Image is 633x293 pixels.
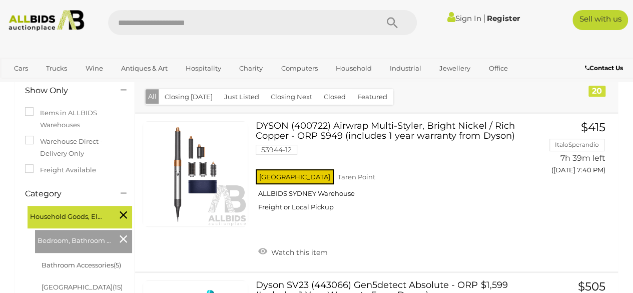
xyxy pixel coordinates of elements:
[25,107,125,131] label: Items in ALLBIDS Warehouses
[545,121,608,180] a: $415 ItaloSperandio 7h 39m left ([DATE] 7:40 PM)
[79,60,109,77] a: Wine
[46,77,130,93] a: [GEOGRAPHIC_DATA]
[269,248,328,257] span: Watch this item
[581,120,605,134] span: $415
[265,89,318,105] button: Closing Next
[30,208,105,222] span: Household Goods, Electricals & Hobbies
[8,77,41,93] a: Sports
[482,60,514,77] a: Office
[114,261,121,269] span: (5)
[433,60,477,77] a: Jewellery
[256,244,330,259] a: Watch this item
[351,89,393,105] button: Featured
[318,89,352,105] button: Closed
[483,13,485,24] span: |
[42,283,123,291] a: [GEOGRAPHIC_DATA](15)
[263,121,530,219] a: DYSON (400722) Airwrap Multi-Styler, Bright Nickel / Rich Copper - ORP $949 (includes 1 year warr...
[329,60,378,77] a: Household
[25,164,96,176] label: Freight Available
[42,261,121,269] a: Bathroom Accessories(5)
[8,60,35,77] a: Cars
[572,10,628,30] a: Sell with us
[25,189,106,198] h4: Category
[115,60,174,77] a: Antiques & Art
[179,60,228,77] a: Hospitality
[25,136,125,159] label: Warehouse Direct - Delivery Only
[113,283,123,291] span: (15)
[274,60,324,77] a: Computers
[487,14,520,23] a: Register
[40,60,74,77] a: Trucks
[383,60,428,77] a: Industrial
[5,10,88,31] img: Allbids.com.au
[233,60,269,77] a: Charity
[367,10,417,35] button: Search
[218,89,265,105] button: Just Listed
[585,63,625,74] a: Contact Us
[25,86,106,95] h4: Show Only
[159,89,219,105] button: Closing [DATE]
[585,64,623,72] b: Contact Us
[588,86,605,97] div: 20
[38,232,113,246] span: Bedroom, Bathroom & Laundry
[146,89,159,104] button: All
[447,14,481,23] a: Sign In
